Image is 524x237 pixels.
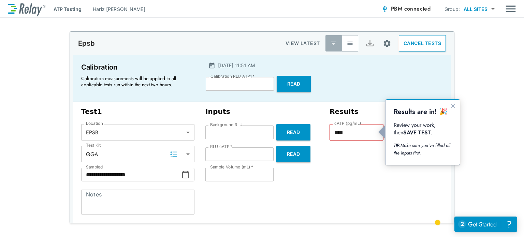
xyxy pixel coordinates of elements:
img: View All [347,40,353,47]
h3: Results [330,107,359,116]
button: Save Test 1 [396,223,443,236]
button: CANCEL TESTS [399,35,446,51]
button: Read [276,146,310,162]
button: Cancel [366,223,393,236]
label: cATP (pg/mL) [334,121,361,126]
img: Latest [330,40,337,47]
iframe: Resource center [454,217,517,232]
button: Read [277,76,311,92]
img: Settings Icon [383,39,391,48]
button: Site setup [378,34,396,53]
img: LuminUltra Relay [8,2,45,16]
label: Sample Volume (mL) [210,165,253,169]
img: Drawer Icon [506,2,516,15]
span: PBM [391,4,431,14]
button: Read [276,124,310,140]
label: Location [86,121,103,126]
button: Main menu [506,2,516,15]
button: PBM connected [379,2,433,16]
p: VIEW LATEST [286,39,320,47]
img: Export Icon [366,39,374,48]
label: Sampled [86,165,103,169]
p: ATP Testing [54,5,82,13]
label: Background RLU [210,122,243,127]
p: Epsb [78,39,95,47]
button: Export [362,35,378,51]
div: EPSB [81,125,194,139]
p: Hariz [PERSON_NAME] [93,5,145,13]
p: Group: [445,5,460,13]
p: [DATE] 11:51 AM [218,62,255,69]
button: + Add Another Test [81,220,147,236]
img: Connected Icon [381,5,388,12]
h3: Test 1 [81,107,194,116]
label: RLU cATP [210,144,232,149]
input: Choose date, selected date is Aug 14, 2025 [81,168,181,181]
p: Calibration [81,62,193,73]
h3: Inputs [205,107,319,116]
div: QGA [81,147,194,161]
iframe: tooltip [385,99,460,165]
p: Calibration measurements will be applied to all applicable tests run within the next two hours. [81,75,190,88]
span: connected [404,5,431,13]
img: Calender Icon [208,62,215,69]
label: Test Kit [86,143,101,148]
label: Calibration RLU ATP1 [210,74,254,79]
